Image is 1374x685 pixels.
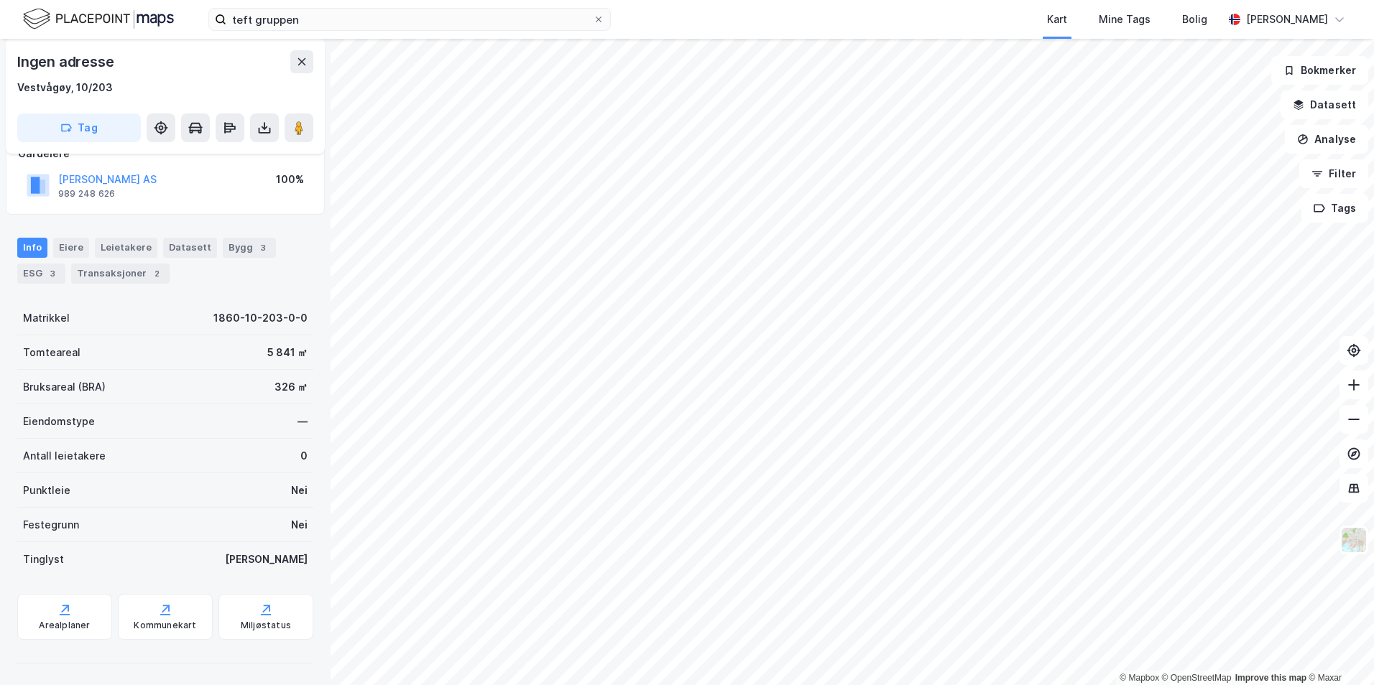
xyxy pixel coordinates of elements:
button: Bokmerker [1271,56,1368,85]
div: Eiere [53,238,89,258]
div: Mine Tags [1099,11,1151,28]
button: Datasett [1281,90,1368,119]
div: Kommunekart [134,620,196,631]
div: 3 [45,266,60,281]
button: Tags [1301,194,1368,223]
a: Mapbox [1120,673,1159,683]
div: Ingen adresse [17,50,116,73]
div: Vestvågøy, 10/203 [17,79,113,96]
div: Datasett [163,238,217,258]
div: Arealplaner [39,620,90,631]
div: Bygg [223,238,276,258]
div: 100% [276,171,304,188]
div: Bruksareal (BRA) [23,378,106,396]
div: Leietakere [95,238,157,258]
div: Bolig [1182,11,1207,28]
div: — [298,413,308,430]
div: Info [17,238,47,258]
div: Antall leietakere [23,447,106,465]
a: OpenStreetMap [1162,673,1232,683]
iframe: Chat Widget [1302,616,1374,685]
div: Tomteareal [23,344,80,361]
div: 326 ㎡ [275,378,308,396]
div: [PERSON_NAME] [1246,11,1328,28]
input: Søk på adresse, matrikkel, gårdeiere, leietakere eller personer [226,9,593,30]
button: Analyse [1285,125,1368,154]
div: 989 248 626 [58,188,115,200]
div: Transaksjoner [71,264,170,284]
div: Tinglyst [23,551,64,568]
img: Z [1340,526,1368,554]
button: Filter [1299,159,1368,188]
div: 0 [300,447,308,465]
div: 2 [149,266,164,281]
div: 5 841 ㎡ [267,344,308,361]
div: ESG [17,264,65,284]
div: Kontrollprogram for chat [1302,616,1374,685]
div: Punktleie [23,482,70,499]
img: logo.f888ab2527a4732fd821a326f86c7f29.svg [23,6,174,32]
div: Nei [291,482,308,499]
div: 3 [256,241,270,255]
div: Nei [291,516,308,533]
div: Festegrunn [23,516,79,533]
div: Kart [1047,11,1067,28]
div: Eiendomstype [23,413,95,430]
div: Miljøstatus [241,620,291,631]
a: Improve this map [1235,673,1306,683]
div: Matrikkel [23,309,70,327]
div: 1860-10-203-0-0 [213,309,308,327]
div: [PERSON_NAME] [225,551,308,568]
button: Tag [17,113,141,142]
